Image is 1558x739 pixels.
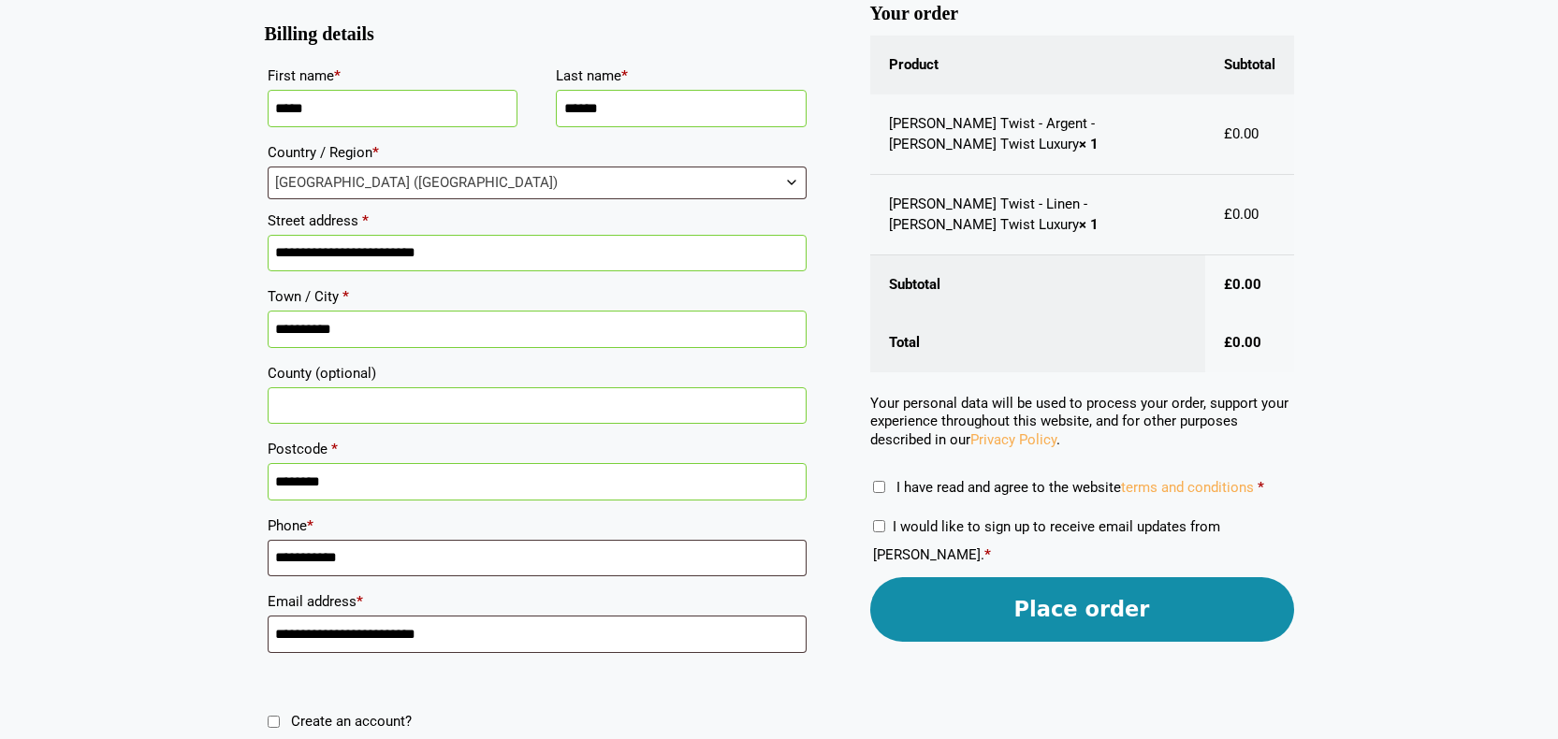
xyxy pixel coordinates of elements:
[1224,125,1259,142] bdi: 0.00
[1079,136,1099,152] strong: × 1
[268,716,280,728] input: Create an account?
[1205,36,1294,94] th: Subtotal
[268,512,807,540] label: Phone
[1224,206,1232,223] span: £
[870,577,1294,642] button: Place order
[268,207,807,235] label: Street address
[291,713,412,730] span: Create an account?
[873,481,885,493] input: I have read and agree to the websiteterms and conditions *
[870,313,1205,372] th: Total
[870,94,1205,175] td: [PERSON_NAME] Twist - Argent - [PERSON_NAME] Twist Luxury
[268,283,807,311] label: Town / City
[870,10,1294,18] h3: Your order
[870,36,1205,94] th: Product
[268,359,807,387] label: County
[896,479,1254,496] span: I have read and agree to the website
[970,431,1056,448] a: Privacy Policy
[1224,334,1232,351] span: £
[1258,479,1264,496] abbr: required
[556,62,807,90] label: Last name
[268,138,807,167] label: Country / Region
[870,255,1205,314] th: Subtotal
[269,167,806,198] span: United Kingdom (UK)
[268,435,807,463] label: Postcode
[1224,125,1232,142] span: £
[1224,206,1259,223] bdi: 0.00
[1121,479,1254,496] a: terms and conditions
[1224,334,1261,351] bdi: 0.00
[1224,276,1232,293] span: £
[873,520,885,532] input: I would like to sign up to receive email updates from [PERSON_NAME].
[265,31,809,38] h3: Billing details
[1079,216,1099,233] strong: × 1
[1224,276,1261,293] bdi: 0.00
[870,175,1205,255] td: [PERSON_NAME] Twist - Linen - [PERSON_NAME] Twist Luxury
[873,518,1220,563] label: I would like to sign up to receive email updates from [PERSON_NAME].
[268,62,518,90] label: First name
[268,167,807,199] span: Country / Region
[870,395,1294,450] p: Your personal data will be used to process your order, support your experience throughout this we...
[315,365,376,382] span: (optional)
[268,587,807,616] label: Email address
